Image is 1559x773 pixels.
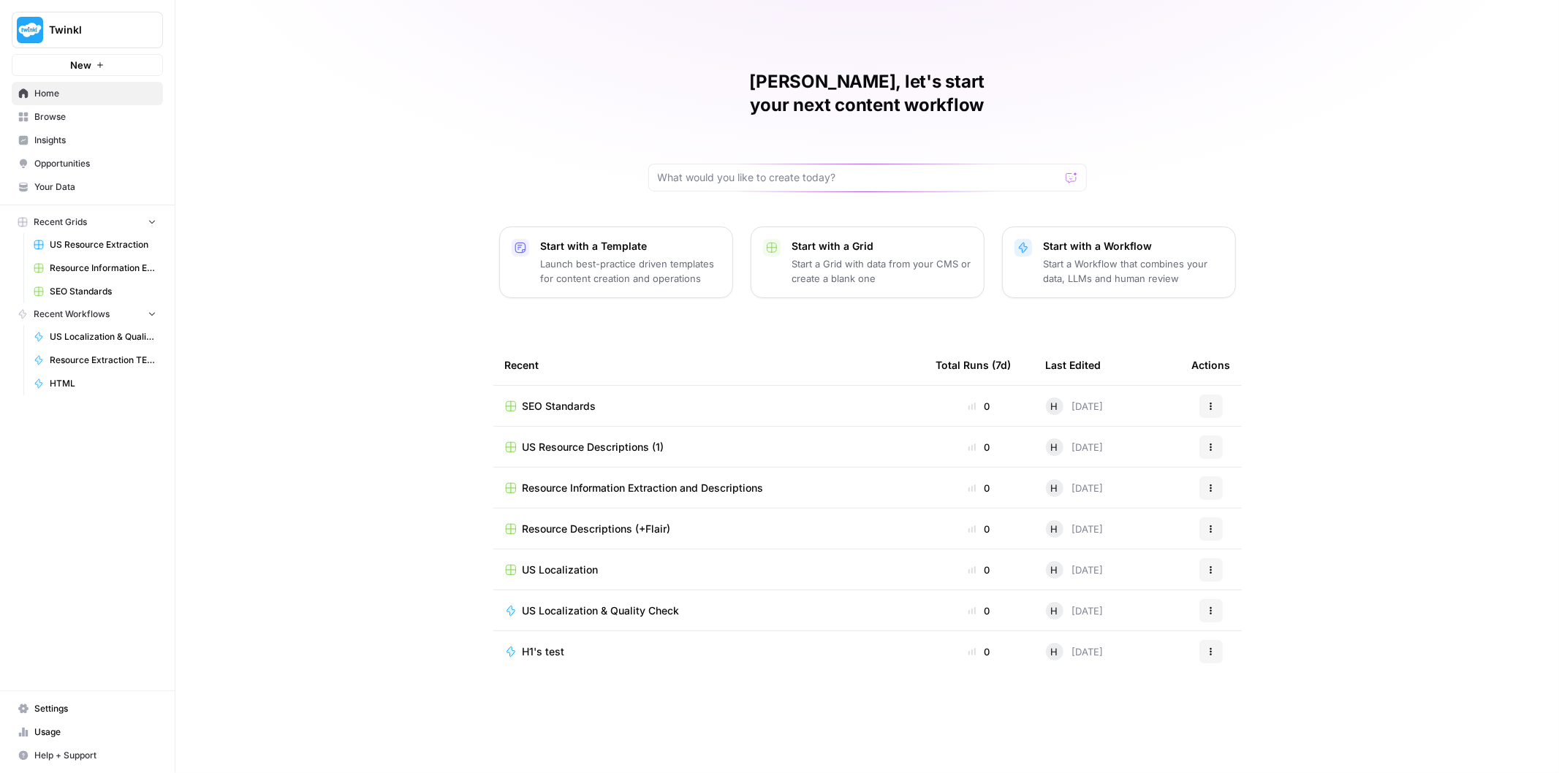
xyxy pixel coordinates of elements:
div: [DATE] [1046,479,1104,497]
span: H [1051,440,1058,454]
span: New [70,58,91,72]
div: [DATE] [1046,643,1104,660]
span: H [1051,399,1058,414]
p: Start a Grid with data from your CMS or create a blank one [792,256,972,286]
a: Home [12,82,163,105]
a: US Localization [505,563,913,577]
button: Workspace: Twinkl [12,12,163,48]
span: Your Data [34,180,156,194]
div: [DATE] [1046,520,1104,538]
div: [DATE] [1046,602,1104,620]
input: What would you like to create today? [658,170,1060,185]
span: Resource Descriptions (+Flair) [523,522,671,536]
span: Help + Support [34,749,156,762]
button: Recent Grids [12,211,163,233]
img: Twinkl Logo [17,17,43,43]
div: 0 [936,563,1023,577]
div: [DATE] [1046,397,1104,415]
span: H [1051,644,1058,659]
span: H1's test [523,644,565,659]
a: Resource Information Extraction Grid (1) [27,256,163,280]
div: 0 [936,440,1023,454]
div: 0 [936,481,1023,495]
p: Launch best-practice driven templates for content creation and operations [541,256,721,286]
span: Resource Information Extraction and Descriptions [523,481,764,495]
div: 0 [936,603,1023,618]
span: Twinkl [49,23,137,37]
div: 0 [936,399,1023,414]
div: Last Edited [1046,345,1101,385]
a: Your Data [12,175,163,199]
span: Home [34,87,156,100]
span: H [1051,481,1058,495]
button: New [12,54,163,76]
a: US Resource Descriptions (1) [505,440,913,454]
div: Total Runs (7d) [936,345,1012,385]
a: US Resource Extraction [27,233,163,256]
button: Start with a TemplateLaunch best-practice driven templates for content creation and operations [499,226,733,298]
span: Resource Extraction TEST [50,354,156,367]
a: Resource Extraction TEST [27,349,163,372]
span: US Localization & Quality Check [50,330,156,343]
a: SEO Standards [505,399,913,414]
span: US Localization & Quality Check [523,603,680,618]
span: Browse [34,110,156,123]
span: Opportunities [34,157,156,170]
span: H [1051,522,1058,536]
a: Resource Information Extraction and Descriptions [505,481,913,495]
button: Help + Support [12,744,163,767]
a: Usage [12,720,163,744]
button: Start with a WorkflowStart a Workflow that combines your data, LLMs and human review [1002,226,1236,298]
span: US Localization [523,563,599,577]
div: [DATE] [1046,438,1104,456]
span: H [1051,563,1058,577]
span: SEO Standards [50,285,156,298]
span: Insights [34,134,156,147]
span: Recent Workflows [34,308,110,321]
h1: [PERSON_NAME], let's start your next content workflow [648,70,1087,117]
p: Start with a Template [541,239,721,254]
a: Browse [12,105,163,129]
div: 0 [936,522,1023,536]
a: Resource Descriptions (+Flair) [505,522,913,536]
span: H [1051,603,1058,618]
div: [DATE] [1046,561,1104,579]
span: US Resource Extraction [50,238,156,251]
a: US Localization & Quality Check [27,325,163,349]
div: Actions [1192,345,1231,385]
a: HTML [27,372,163,395]
a: Settings [12,697,163,720]
a: Opportunities [12,152,163,175]
a: Insights [12,129,163,152]
button: Recent Workflows [12,303,163,325]
a: US Localization & Quality Check [505,603,913,618]
div: 0 [936,644,1023,659]
span: Usage [34,726,156,739]
p: Start with a Grid [792,239,972,254]
a: SEO Standards [27,280,163,303]
span: SEO Standards [523,399,596,414]
span: Recent Grids [34,216,87,229]
a: H1's test [505,644,913,659]
p: Start a Workflow that combines your data, LLMs and human review [1044,256,1224,286]
span: Settings [34,702,156,715]
p: Start with a Workflow [1044,239,1224,254]
div: Recent [505,345,913,385]
span: HTML [50,377,156,390]
span: Resource Information Extraction Grid (1) [50,262,156,275]
span: US Resource Descriptions (1) [523,440,664,454]
button: Start with a GridStart a Grid with data from your CMS or create a blank one [751,226,985,298]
